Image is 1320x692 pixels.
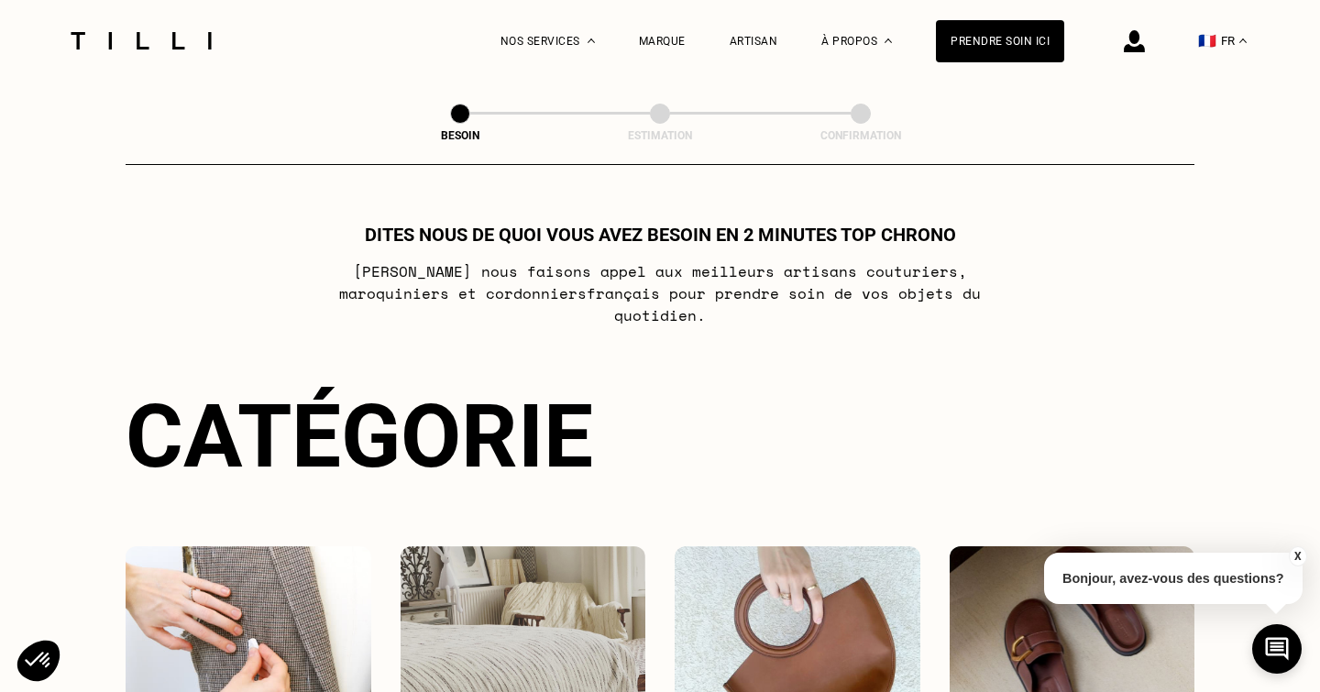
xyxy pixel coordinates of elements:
[365,224,956,246] h1: Dites nous de quoi vous avez besoin en 2 minutes top chrono
[1124,30,1145,52] img: icône connexion
[1288,546,1306,566] button: X
[297,260,1024,326] p: [PERSON_NAME] nous faisons appel aux meilleurs artisans couturiers , maroquiniers et cordonniers ...
[639,35,686,48] a: Marque
[885,38,892,43] img: Menu déroulant à propos
[588,38,595,43] img: Menu déroulant
[769,129,952,142] div: Confirmation
[1198,32,1216,49] span: 🇫🇷
[368,129,552,142] div: Besoin
[936,20,1064,62] a: Prendre soin ici
[64,32,218,49] img: Logo du service de couturière Tilli
[730,35,778,48] a: Artisan
[126,385,1194,488] div: Catégorie
[1044,553,1303,604] p: Bonjour, avez-vous des questions?
[568,129,752,142] div: Estimation
[1239,38,1247,43] img: menu déroulant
